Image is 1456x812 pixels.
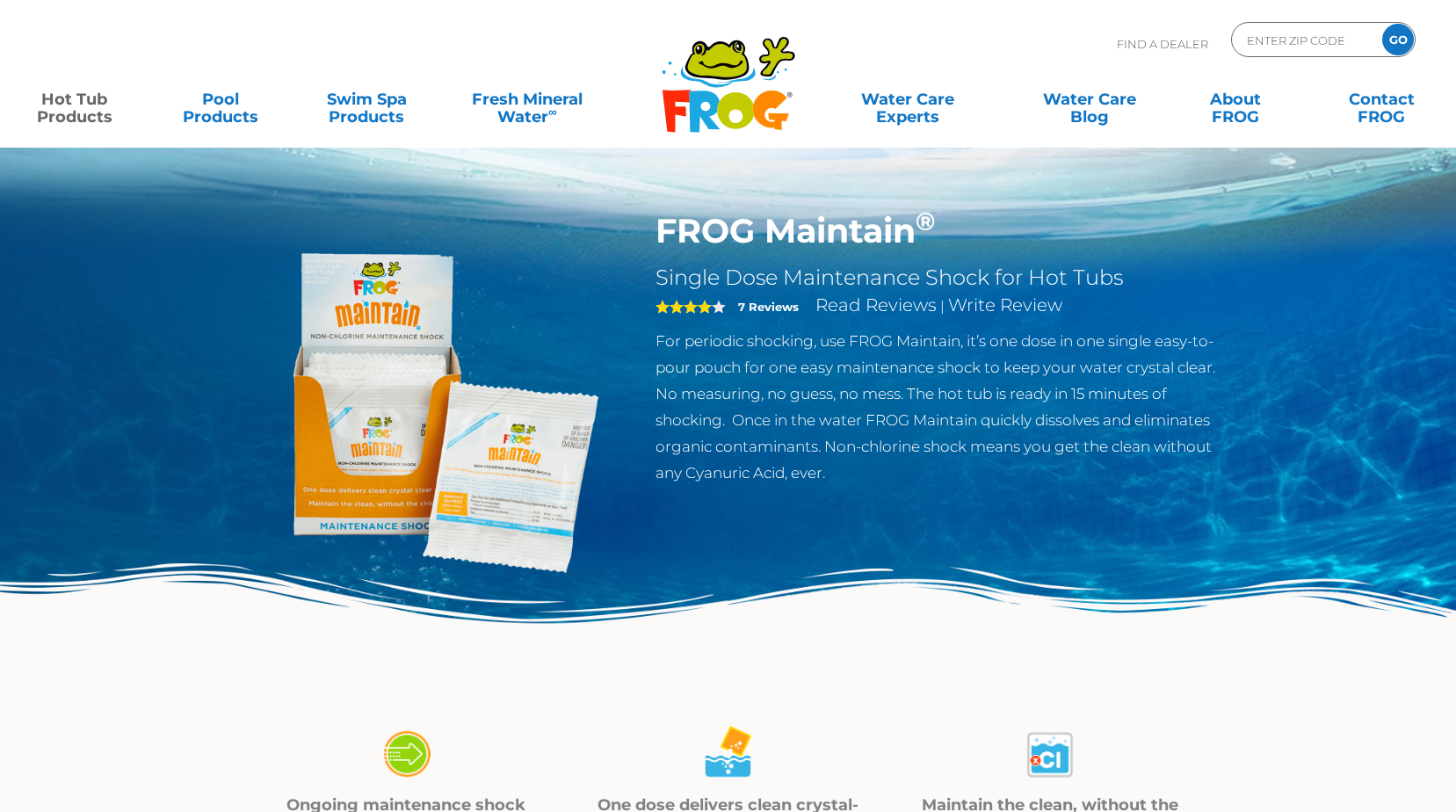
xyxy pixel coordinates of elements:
p: Find A Dealer [1117,22,1208,66]
a: PoolProducts [163,82,277,117]
a: ContactFROG [1325,82,1438,117]
sup: ® [916,206,935,236]
img: Frog_Maintain_Hero-2-v2.png [228,211,630,613]
a: Water CareExperts [815,82,1000,117]
input: Zip Code Form [1245,27,1364,53]
img: maintain_4-02 [697,723,758,786]
sup: ∞ [548,105,557,119]
a: Hot TubProducts [18,82,131,117]
a: Water CareBlog [1032,82,1146,117]
img: maintain_4-03 [1019,723,1081,786]
span: | [940,298,945,315]
p: For periodic shocking, use FROG Maintain, it’s one dose in one single easy-to-pour pouch for one ... [656,328,1229,486]
strong: 7 Reviews [738,300,799,314]
span: 4 [656,300,712,314]
a: AboutFROG [1178,82,1292,117]
a: Swim SpaProducts [310,82,424,117]
h1: FROG Maintain [656,211,1229,251]
input: GO [1382,24,1414,55]
h2: Single Dose Maintenance Shock for Hot Tubs [656,265,1229,291]
a: Write Review [948,294,1062,315]
img: maintain_4-01 [375,723,437,786]
a: Fresh MineralWater∞ [456,82,598,117]
a: Read Reviews [815,294,937,315]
